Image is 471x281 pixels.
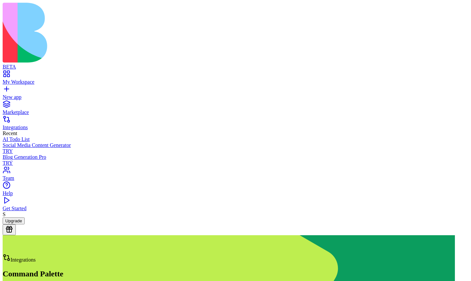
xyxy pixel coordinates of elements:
div: TRY [3,148,468,154]
span: S [3,211,6,217]
a: New app [3,88,468,100]
a: AI Todo List [3,136,468,142]
div: Get Started [3,206,468,211]
img: logo [3,3,267,63]
span: Integrations [11,257,35,263]
a: BETA [3,58,468,70]
div: Marketplace [3,109,468,115]
a: Blog Generation ProTRY [3,154,468,166]
a: Team [3,169,468,181]
a: Marketplace [3,103,468,115]
a: Get Started [3,200,468,211]
div: Blog Generation Pro [3,154,468,160]
div: Social Media Content Generator [3,142,468,148]
a: My Workspace [3,73,468,85]
div: BETA [3,64,468,70]
div: TRY [3,160,468,166]
div: Integrations [3,125,468,130]
a: Upgrade [3,218,25,223]
a: Social Media Content GeneratorTRY [3,142,468,154]
a: Help [3,184,468,196]
div: New app [3,94,468,100]
button: Upgrade [3,217,25,224]
h2: Command Palette [3,269,468,278]
div: My Workspace [3,79,468,85]
div: Help [3,190,468,196]
span: Recent [3,130,17,136]
a: Integrations [3,119,468,130]
div: Team [3,175,468,181]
